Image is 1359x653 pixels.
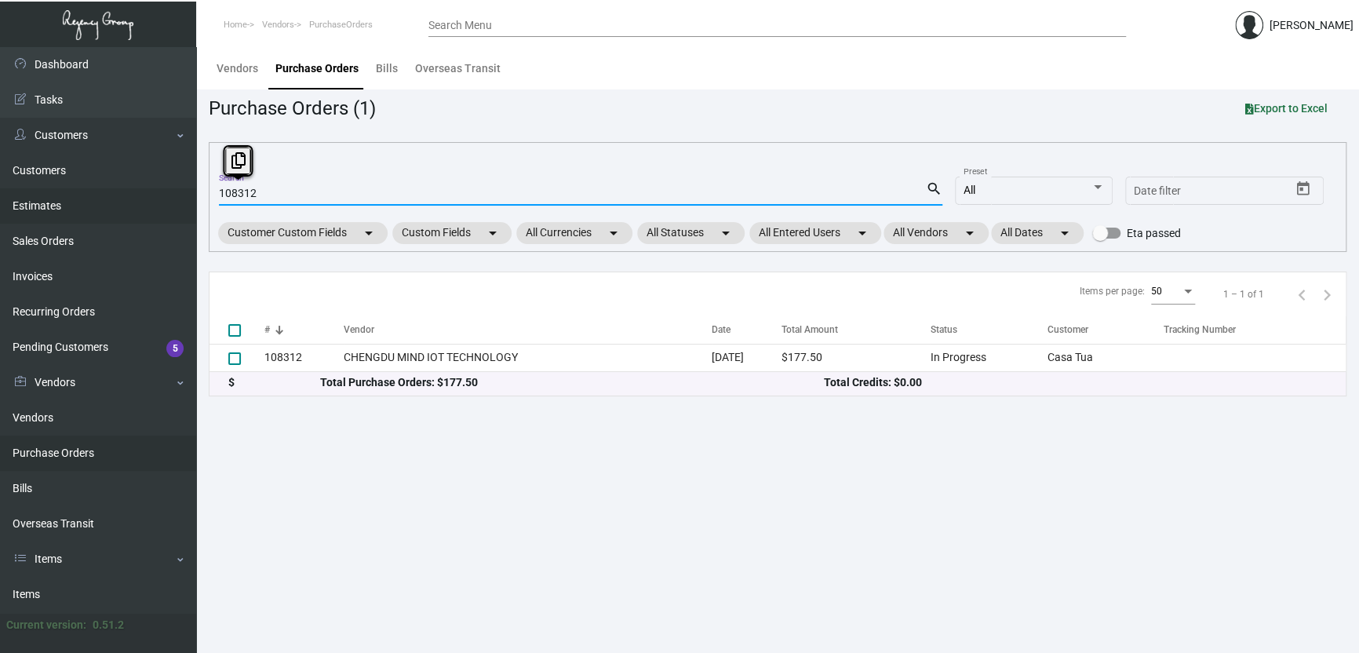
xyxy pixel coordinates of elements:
[781,344,930,371] td: $177.50
[93,617,124,633] div: 0.51.2
[275,60,359,77] div: Purchase Orders
[1291,177,1316,202] button: Open calendar
[1151,286,1195,297] mat-select: Items per page:
[1164,323,1346,337] div: Tracking Number
[218,222,388,244] mat-chip: Customer Custom Fields
[960,224,979,243] mat-icon: arrow_drop_down
[823,374,1327,391] div: Total Credits: $0.00
[1233,94,1340,122] button: Export to Excel
[344,323,711,337] div: Vendor
[926,180,942,199] mat-icon: search
[262,20,294,30] span: Vendors
[1080,284,1145,298] div: Items per page:
[712,344,782,371] td: [DATE]
[853,224,872,243] mat-icon: arrow_drop_down
[781,323,837,337] div: Total Amount
[415,60,501,77] div: Overseas Transit
[1235,11,1263,39] img: admin@bootstrapmaster.com
[1055,224,1074,243] mat-icon: arrow_drop_down
[224,20,247,30] span: Home
[1223,287,1264,301] div: 1 – 1 of 1
[749,222,881,244] mat-chip: All Entered Users
[217,60,258,77] div: Vendors
[392,222,512,244] mat-chip: Custom Fields
[228,374,320,391] div: $
[264,323,270,337] div: #
[1151,286,1162,297] span: 50
[1047,323,1164,337] div: Customer
[604,224,623,243] mat-icon: arrow_drop_down
[209,94,376,122] div: Purchase Orders (1)
[1164,323,1236,337] div: Tracking Number
[712,323,731,337] div: Date
[1196,185,1271,198] input: End date
[964,184,975,196] span: All
[344,344,711,371] td: CHENGDU MIND IOT TECHNOLOGY
[1047,323,1088,337] div: Customer
[1047,344,1164,371] td: Casa Tua
[309,20,373,30] span: PurchaseOrders
[637,222,745,244] mat-chip: All Statuses
[376,60,398,77] div: Bills
[1270,17,1354,34] div: [PERSON_NAME]
[991,222,1084,244] mat-chip: All Dates
[1289,282,1314,307] button: Previous page
[6,617,86,633] div: Current version:
[1314,282,1339,307] button: Next page
[359,224,378,243] mat-icon: arrow_drop_down
[930,323,956,337] div: Status
[483,224,502,243] mat-icon: arrow_drop_down
[264,344,344,371] td: 108312
[884,222,989,244] mat-chip: All Vendors
[712,323,782,337] div: Date
[320,374,824,391] div: Total Purchase Orders: $177.50
[344,323,374,337] div: Vendor
[930,323,1047,337] div: Status
[930,344,1047,371] td: In Progress
[231,152,245,169] i: Copy
[264,323,344,337] div: #
[781,323,930,337] div: Total Amount
[1245,102,1328,115] span: Export to Excel
[516,222,632,244] mat-chip: All Currencies
[716,224,735,243] mat-icon: arrow_drop_down
[1127,224,1181,243] span: Eta passed
[1134,185,1182,198] input: Start date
